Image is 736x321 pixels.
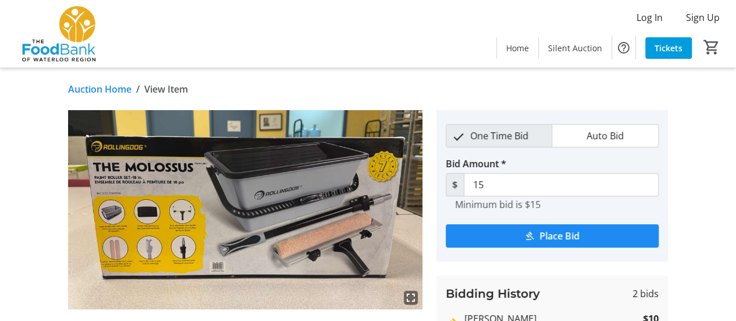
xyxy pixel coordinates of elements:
img: The Food Bank of Waterloo Region's Logo [7,5,111,63]
span: Place Bid [539,229,579,243]
a: Tickets [645,37,692,59]
span: / [136,82,140,96]
button: Cart [701,37,722,58]
span: One Time Bid [463,125,535,147]
img: Image [68,110,422,309]
span: Auto Bid [579,125,631,147]
h3: Bidding History [446,285,540,302]
span: Home [506,42,529,54]
span: 2 bids [632,287,659,301]
mat-icon: fullscreen [404,291,418,305]
a: Auction Home [68,82,131,96]
a: Silent Auction [539,37,611,59]
span: Log In [637,10,663,24]
span: Silent Auction [548,42,602,54]
span: Sign Up [686,10,720,24]
span: Tickets [655,42,682,54]
button: Sign Up [677,8,729,27]
span: View Item [144,82,188,96]
button: Log In [627,8,672,27]
button: Help [612,36,635,59]
tr-hint: Minimum bid is $15 [455,199,541,210]
label: Bid Amount * [446,157,506,171]
button: Place Bid [446,224,659,248]
a: Home [497,37,538,59]
span: $ [446,173,464,196]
